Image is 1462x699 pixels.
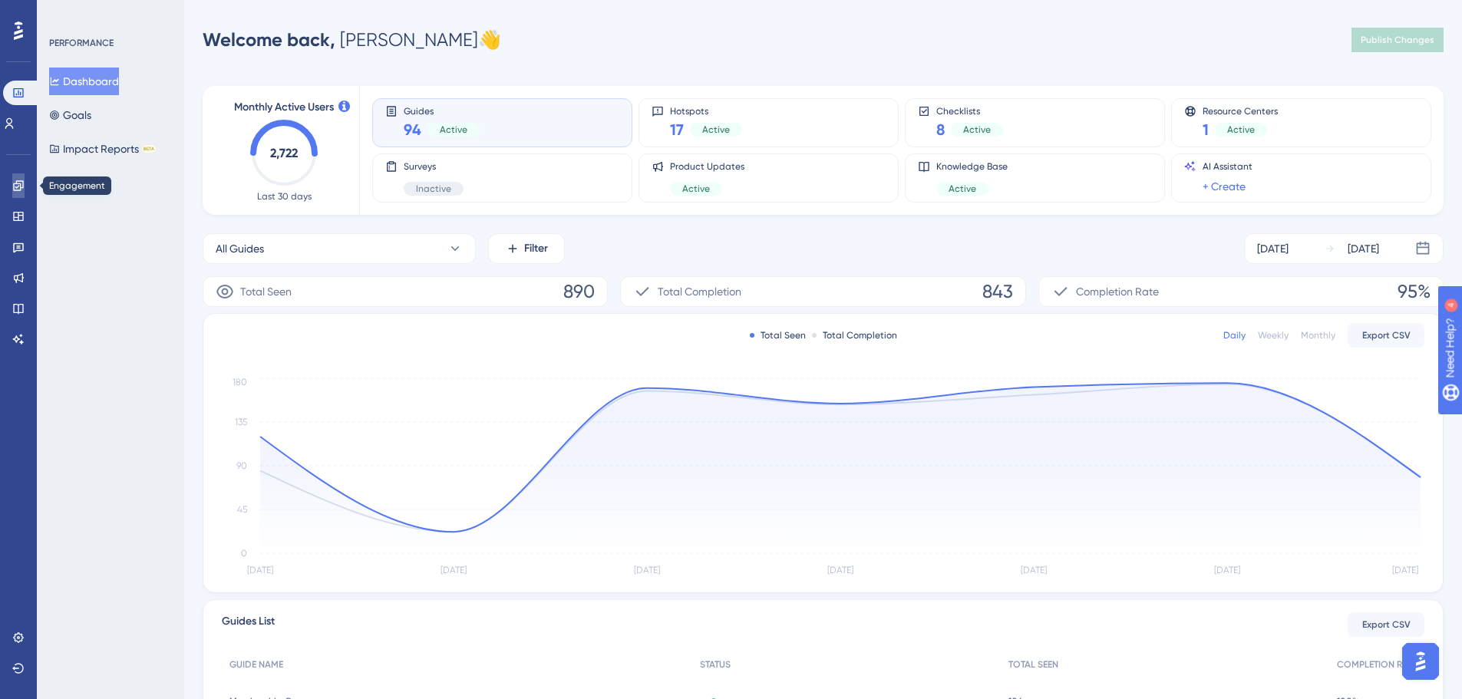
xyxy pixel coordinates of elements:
a: + Create [1203,177,1246,196]
span: 890 [563,279,595,304]
span: STATUS [700,658,731,671]
span: 843 [982,279,1013,304]
span: Active [440,124,467,136]
span: Guides [404,105,480,116]
tspan: [DATE] [1392,565,1418,575]
div: 4 [107,8,111,20]
div: Total Completion [812,329,897,341]
span: Filter [524,239,548,258]
button: Export CSV [1348,323,1424,348]
div: Daily [1223,329,1246,341]
span: 8 [936,119,945,140]
span: Total Seen [240,282,292,301]
tspan: [DATE] [634,565,660,575]
tspan: [DATE] [827,565,853,575]
span: Active [963,124,991,136]
span: 94 [404,119,421,140]
div: [DATE] [1348,239,1379,258]
span: Completion Rate [1076,282,1159,301]
text: 2,722 [270,146,298,160]
tspan: [DATE] [441,565,467,575]
div: Total Seen [750,329,806,341]
button: Dashboard [49,68,119,95]
span: Checklists [936,105,1003,116]
span: Resource Centers [1203,105,1278,116]
tspan: 45 [237,504,247,515]
span: Welcome back, [203,28,335,51]
span: Surveys [404,160,464,173]
div: BETA [142,145,156,153]
span: All Guides [216,239,264,258]
button: Publish Changes [1351,28,1444,52]
span: 95% [1398,279,1431,304]
span: 17 [670,119,684,140]
tspan: 0 [241,548,247,559]
button: Impact ReportsBETA [49,135,156,163]
span: Inactive [416,183,451,195]
span: 1 [1203,119,1209,140]
div: PERFORMANCE [49,37,114,49]
tspan: [DATE] [247,565,273,575]
span: AI Assistant [1203,160,1252,173]
span: Export CSV [1362,618,1411,631]
span: COMPLETION RATE [1337,658,1417,671]
div: Weekly [1258,329,1289,341]
button: Export CSV [1348,612,1424,637]
tspan: 180 [233,377,247,387]
button: Filter [488,233,565,264]
span: Publish Changes [1361,34,1434,46]
tspan: 135 [235,417,247,427]
span: TOTAL SEEN [1008,658,1058,671]
span: Export CSV [1362,329,1411,341]
div: Monthly [1301,329,1335,341]
tspan: [DATE] [1214,565,1240,575]
div: [PERSON_NAME] 👋 [203,28,501,52]
iframe: UserGuiding AI Assistant Launcher [1398,638,1444,684]
span: Guides List [222,612,275,637]
span: Hotspots [670,105,742,116]
span: Total Completion [658,282,741,301]
span: GUIDE NAME [229,658,283,671]
span: Knowledge Base [936,160,1008,173]
span: Need Help? [36,4,96,22]
tspan: [DATE] [1021,565,1047,575]
span: Monthly Active Users [234,98,334,117]
span: Product Updates [670,160,744,173]
span: Active [702,124,730,136]
span: Active [949,183,976,195]
button: All Guides [203,233,476,264]
div: [DATE] [1257,239,1289,258]
button: Goals [49,101,91,129]
tspan: 90 [236,460,247,471]
span: Active [1227,124,1255,136]
span: Last 30 days [257,190,312,203]
span: Active [682,183,710,195]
